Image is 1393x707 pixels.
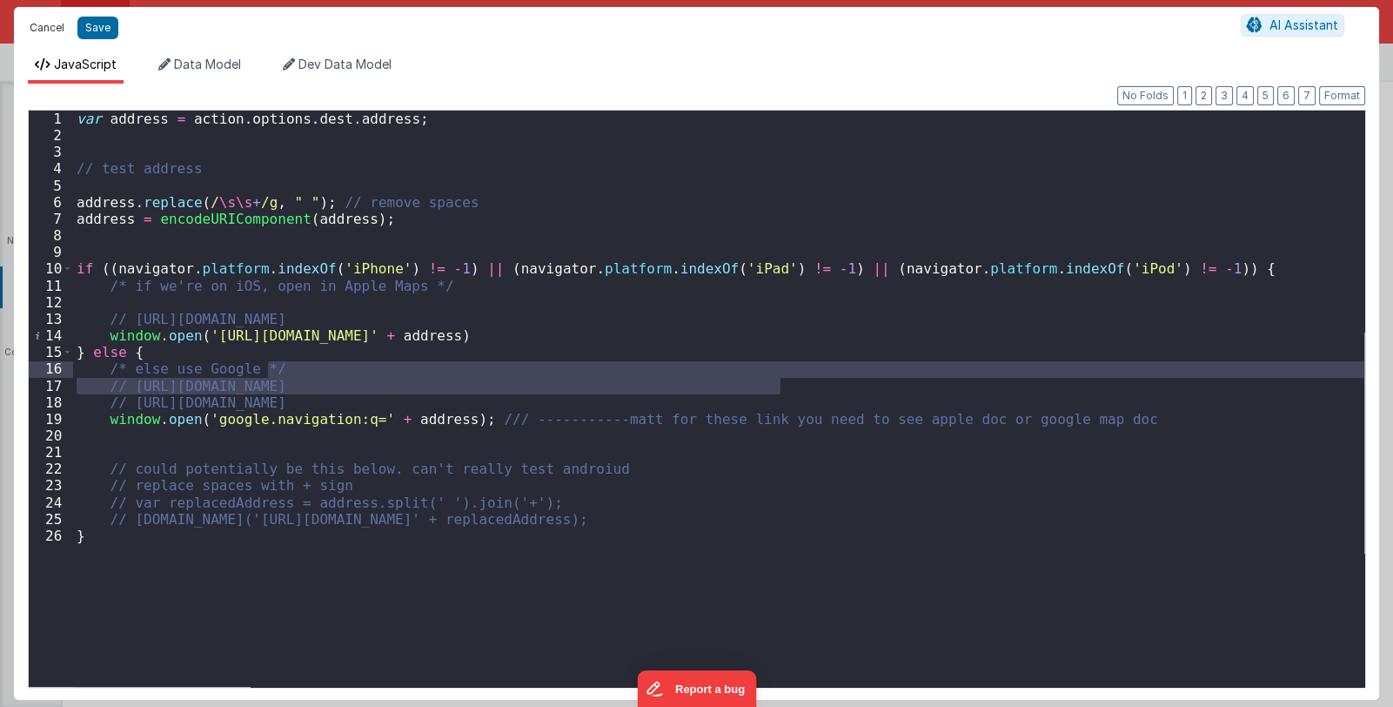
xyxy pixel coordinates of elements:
div: 25 [29,511,73,528]
div: 21 [29,444,73,461]
div: 15 [29,344,73,360]
div: 11 [29,278,73,294]
div: 12 [29,294,73,311]
div: 9 [29,244,73,260]
button: 3 [1216,86,1233,105]
div: 14 [29,327,73,344]
div: 7 [29,211,73,227]
iframe: Marker.io feedback button [637,670,756,707]
div: 6 [29,194,73,211]
button: 4 [1236,86,1254,105]
button: Format [1319,86,1365,105]
div: 18 [29,394,73,411]
span: Data Model [174,57,241,71]
button: No Folds [1117,86,1174,105]
div: 5 [29,178,73,194]
span: AI Assistant [1269,17,1338,32]
span: Dev Data Model [298,57,392,71]
button: 1 [1177,86,1192,105]
div: 23 [29,477,73,494]
div: 10 [29,260,73,277]
div: 4 [29,160,73,177]
div: 13 [29,311,73,327]
div: 24 [29,495,73,511]
span: JavaScript [54,57,117,71]
button: 5 [1257,86,1274,105]
button: 2 [1195,86,1212,105]
button: AI Assistant [1241,14,1344,37]
div: 3 [29,144,73,160]
div: 1 [29,111,73,127]
div: 26 [29,528,73,544]
div: 8 [29,227,73,244]
button: Save [77,17,118,39]
button: Cancel [21,16,73,40]
div: 17 [29,378,73,394]
button: 7 [1298,86,1316,105]
div: 2 [29,127,73,144]
div: 19 [29,411,73,428]
div: 22 [29,461,73,477]
div: 16 [29,360,73,377]
button: 6 [1277,86,1295,105]
div: 20 [29,428,73,444]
